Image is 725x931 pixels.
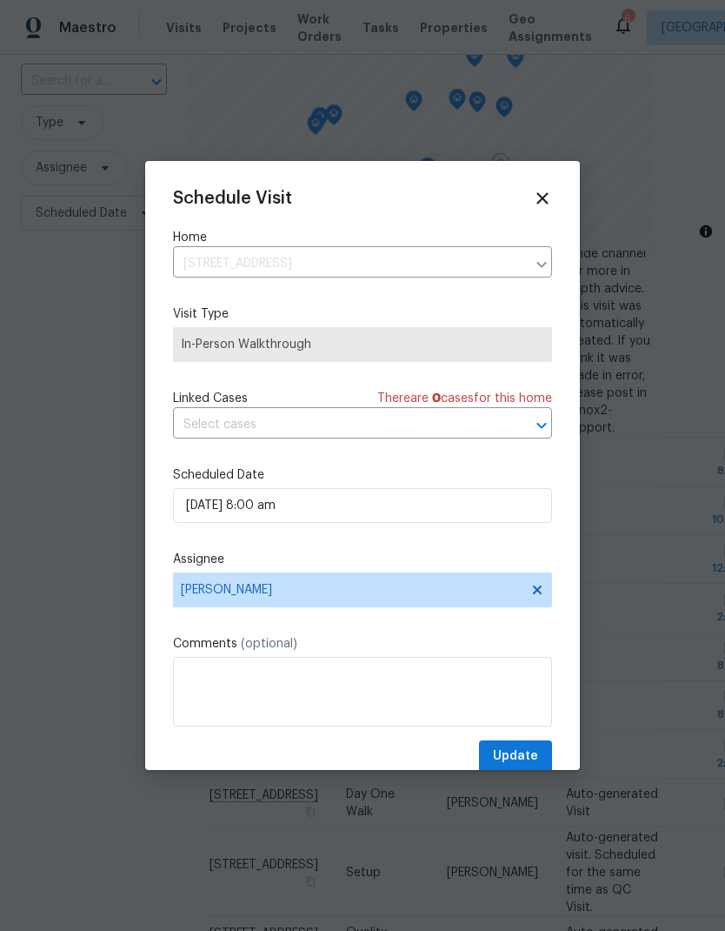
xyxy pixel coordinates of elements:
[173,229,552,246] label: Home
[241,638,297,650] span: (optional)
[432,392,441,405] span: 0
[173,635,552,653] label: Comments
[173,390,248,407] span: Linked Cases
[173,488,552,523] input: M/D/YYYY
[479,740,552,773] button: Update
[533,189,552,208] span: Close
[181,336,544,353] span: In-Person Walkthrough
[173,305,552,323] label: Visit Type
[173,251,526,278] input: Enter in an address
[173,551,552,568] label: Assignee
[181,583,522,597] span: [PERSON_NAME]
[493,746,538,767] span: Update
[377,390,552,407] span: There are case s for this home
[529,413,554,438] button: Open
[173,412,503,439] input: Select cases
[173,466,552,484] label: Scheduled Date
[173,190,292,207] span: Schedule Visit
